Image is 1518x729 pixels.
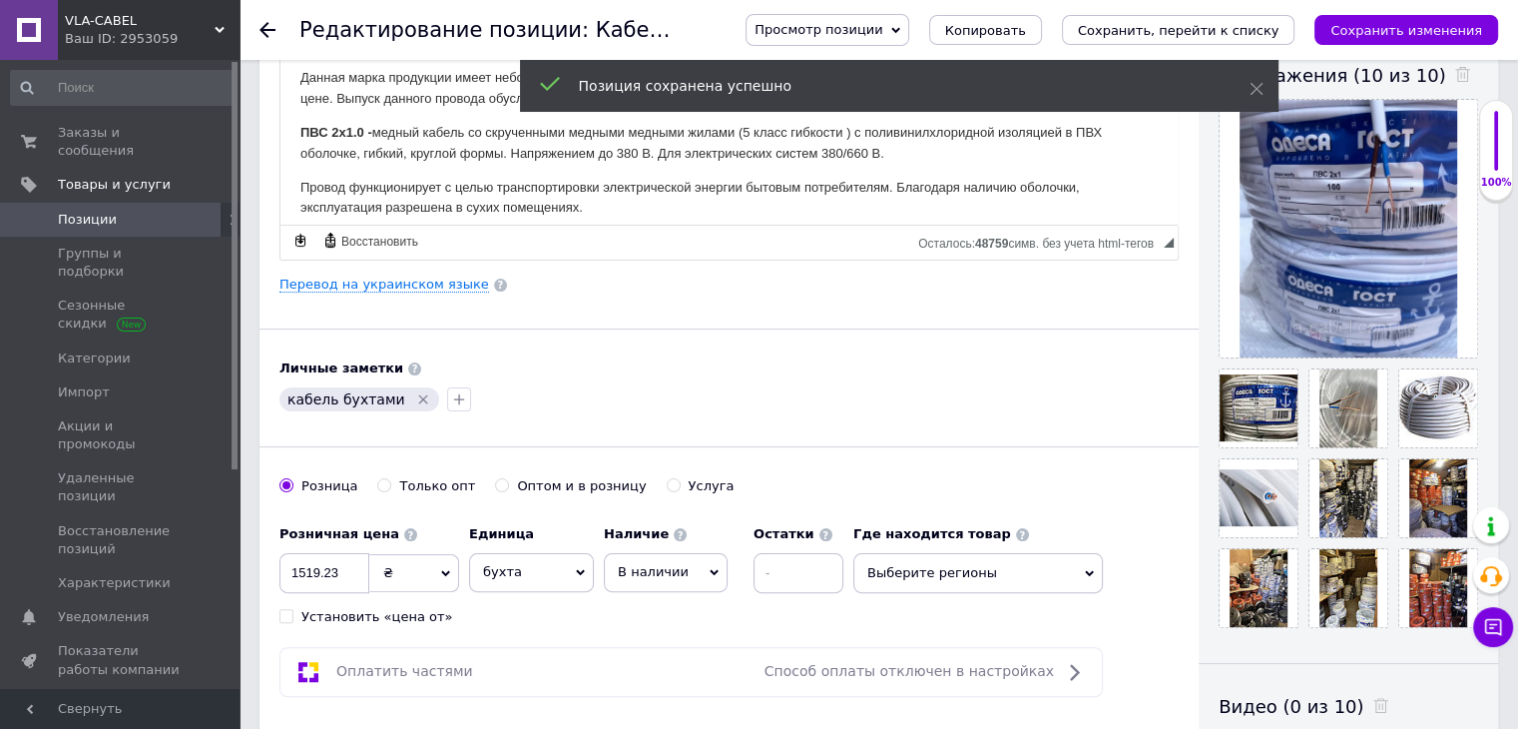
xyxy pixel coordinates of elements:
div: Только опт [399,477,475,495]
span: Восстановить [338,234,418,251]
button: Чат с покупателем [1473,607,1513,647]
input: 0 [279,553,369,593]
span: Характеристики [58,574,171,592]
span: кабель бухтами [287,391,405,407]
span: Оплатить частями [336,663,473,679]
span: Уведомления [58,608,149,626]
b: Остатки [754,526,814,541]
span: Перетащите для изменения размера [1164,238,1174,248]
b: Розничная цена [279,526,399,541]
span: Удаленные позиции [58,469,185,505]
div: 100% Качество заполнения [1479,100,1513,201]
p: Предлагаем [20,60,877,81]
p: медный кабель со скрученными медными медными жилами (5 класс гибкости ) с поливинилхлоридной изол... [20,148,877,190]
span: Сезонные скидки [58,297,185,333]
div: Установить «цена от» [301,608,452,626]
span: бухта [469,553,594,591]
body: Визуальный текстовый редактор, 820C629E-AC0F-471D-8101-0C0CF8DA29D8 [20,20,877,386]
input: Поиск [10,70,236,106]
button: Копировать [929,15,1042,45]
div: Изображения (10 из 10) [1219,63,1478,88]
div: Услуга [689,477,735,495]
span: Копировать [945,23,1026,38]
div: Позиция сохранена успешно [579,76,1200,96]
span: Показатели работы компании [58,642,185,678]
a: Перевод на украинском языке [279,277,489,293]
svg: Удалить метку [415,391,431,407]
span: Выберите регионы [853,553,1103,593]
div: Ваш ID: 2953059 [65,30,240,48]
span: Заказы и сообщения [58,124,185,160]
b: Наличие [604,526,669,541]
b: Личные заметки [279,361,403,375]
p: Данная марка продукции имеет небольшое занижение по сечению самой жилы, что позволяет потребителю... [20,93,877,135]
strong: ПВС 2х1.0 - [20,150,92,165]
span: В наличии [618,564,689,579]
strong: медный круглый многожильный кабель ПВС 2х1.0 [GEOGRAPHIC_DATA] ГОСТ [94,62,602,77]
h1: Редактирование позиции: Кабель круглый ПВС 2х1.0 медный многожильный Одесса ГОСТ (бухта 100м) [299,18,1458,42]
div: Оптом и в розницу [517,477,646,495]
div: Подсчет символов [918,232,1164,251]
span: Товары и услуги [58,176,171,194]
span: ₴ [383,565,393,580]
span: Восстановление позиций [58,522,185,558]
span: Способ оплаты отключен в настройках [764,663,1054,679]
div: Розница [301,477,357,495]
div: Вернуться назад [259,22,275,38]
h2: Кабель круглый ПВС 2х1.0 медный многожильный [GEOGRAPHIC_DATA] ГОСТ [20,20,877,43]
input: - [754,553,843,593]
i: Сохранить изменения [1330,23,1482,38]
span: Акции и промокоды [58,417,185,453]
button: Сохранить изменения [1314,15,1498,45]
button: Сохранить, перейти к списку [1062,15,1295,45]
div: 100% [1480,176,1512,190]
span: Видео (0 из 10) [1219,696,1363,717]
i: Сохранить, перейти к списку [1078,23,1279,38]
p: Провод функционирует с целью транспортировки электрической энергии бытовым потребителям. Благодар... [20,203,877,245]
span: 48759 [975,237,1008,251]
b: Единица [469,526,534,541]
b: Где находится товар [853,526,1011,541]
span: Позиции [58,211,117,229]
span: Группы и подборки [58,245,185,281]
span: VLA-CABEL [65,12,215,30]
span: Просмотр позиции [755,22,882,37]
a: Восстановить [319,230,421,252]
span: Импорт [58,383,110,401]
span: Категории [58,350,131,367]
a: Сделать резервную копию сейчас [289,230,311,252]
